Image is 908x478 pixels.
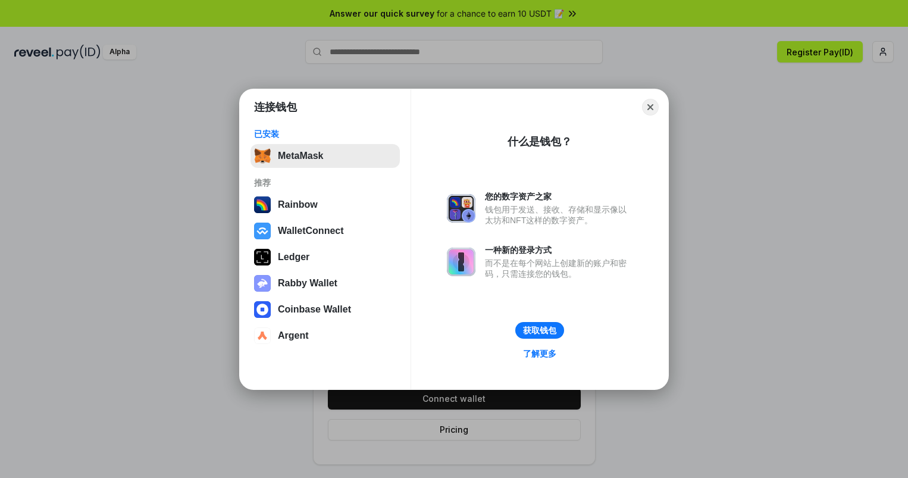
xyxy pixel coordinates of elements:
div: Coinbase Wallet [278,304,351,315]
a: 了解更多 [516,346,563,361]
img: svg+xml,%3Csvg%20width%3D%2228%22%20height%3D%2228%22%20viewBox%3D%220%200%2028%2028%22%20fill%3D... [254,301,271,318]
div: 您的数字资产之家 [485,191,633,202]
div: Rainbow [278,199,318,210]
div: 一种新的登录方式 [485,245,633,255]
div: 获取钱包 [523,325,556,336]
button: Coinbase Wallet [251,298,400,321]
div: Ledger [278,252,309,263]
div: WalletConnect [278,226,344,236]
button: Close [642,99,659,115]
button: Rainbow [251,193,400,217]
button: Ledger [251,245,400,269]
div: Argent [278,330,309,341]
div: MetaMask [278,151,323,161]
img: svg+xml,%3Csvg%20xmlns%3D%22http%3A%2F%2Fwww.w3.org%2F2000%2Fsvg%22%20width%3D%2228%22%20height%3... [254,249,271,265]
button: Argent [251,324,400,348]
div: Rabby Wallet [278,278,337,289]
button: Rabby Wallet [251,271,400,295]
div: 而不是在每个网站上创建新的账户和密码，只需连接您的钱包。 [485,258,633,279]
button: 获取钱包 [515,322,564,339]
img: svg+xml,%3Csvg%20width%3D%22120%22%20height%3D%22120%22%20viewBox%3D%220%200%20120%20120%22%20fil... [254,196,271,213]
div: 什么是钱包？ [508,135,572,149]
img: svg+xml,%3Csvg%20width%3D%2228%22%20height%3D%2228%22%20viewBox%3D%220%200%2028%2028%22%20fill%3D... [254,327,271,344]
img: svg+xml,%3Csvg%20fill%3D%22none%22%20height%3D%2233%22%20viewBox%3D%220%200%2035%2033%22%20width%... [254,148,271,164]
img: svg+xml,%3Csvg%20xmlns%3D%22http%3A%2F%2Fwww.w3.org%2F2000%2Fsvg%22%20fill%3D%22none%22%20viewBox... [447,248,475,276]
button: MetaMask [251,144,400,168]
button: WalletConnect [251,219,400,243]
div: 推荐 [254,177,396,188]
div: 钱包用于发送、接收、存储和显示像以太坊和NFT这样的数字资产。 [485,204,633,226]
div: 已安装 [254,129,396,139]
div: 了解更多 [523,348,556,359]
img: svg+xml,%3Csvg%20xmlns%3D%22http%3A%2F%2Fwww.w3.org%2F2000%2Fsvg%22%20fill%3D%22none%22%20viewBox... [447,194,475,223]
img: svg+xml,%3Csvg%20xmlns%3D%22http%3A%2F%2Fwww.w3.org%2F2000%2Fsvg%22%20fill%3D%22none%22%20viewBox... [254,275,271,292]
h1: 连接钱包 [254,100,297,114]
img: svg+xml,%3Csvg%20width%3D%2228%22%20height%3D%2228%22%20viewBox%3D%220%200%2028%2028%22%20fill%3D... [254,223,271,239]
